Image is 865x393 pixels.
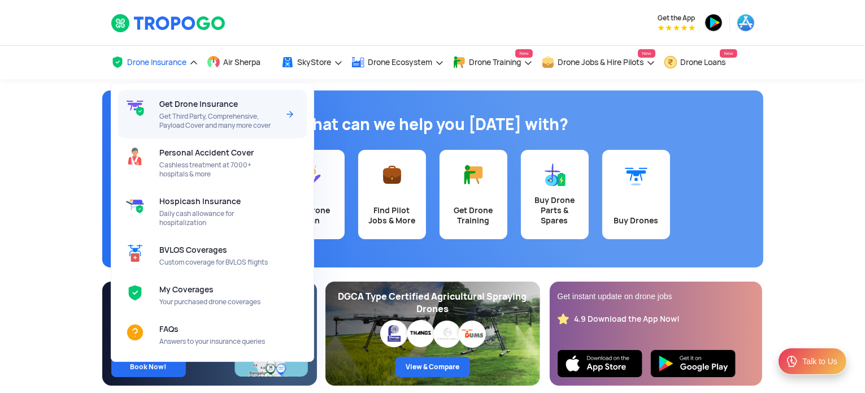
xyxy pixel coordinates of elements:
[462,163,485,186] img: Get Drone Training
[705,14,723,32] img: playstore
[159,258,279,267] span: Custom coverage for BVLOS flights
[638,49,655,58] span: New
[283,107,297,121] img: Arrow
[453,46,533,79] a: Drone TrainingNew
[558,291,754,302] div: Get instant update on drone jobs
[159,161,279,179] span: Cashless treatment at 7000+ hospitals & more
[470,58,521,67] span: Drone Training
[111,14,227,33] img: TropoGo Logo
[111,113,755,136] h1: What can we help you [DATE] with?
[575,314,680,325] div: 4.9 Download the App Now!
[281,46,343,79] a: SkyStore
[625,163,647,186] img: Buy Drones
[126,147,144,165] img: Personal Accident Cover
[159,112,279,130] span: Get Third Party, Comprehensive, Payload Cover and many more cover
[118,275,307,315] a: My CoveragesMy CoveragesYour purchased drone coverages
[785,355,799,368] img: ic_Support.svg
[334,291,531,316] div: DGCA Type Certified Agricultural Spraying Drones
[159,285,214,294] span: My Coverages
[118,187,307,236] a: Hospicash InsuranceHospicash InsuranceDaily cash allowance for hospitalization
[381,163,403,186] img: Find Pilot Jobs & More
[558,350,642,377] img: Ios
[521,150,589,239] a: Buy Drone Parts & Spares
[159,297,279,306] span: Your purchased drone coverages
[128,58,187,67] span: Drone Insurance
[358,150,426,239] a: Find Pilot Jobs & More
[658,25,695,31] img: App Raking
[558,313,569,325] img: star_rating
[159,197,241,206] span: Hospicash Insurance
[159,325,179,334] span: FAQs
[602,150,670,239] a: Buy Drones
[803,356,837,367] div: Talk to Us
[541,46,655,79] a: Drone Jobs & Hire PilotsNew
[737,14,755,32] img: appstore
[351,46,444,79] a: Drone Ecosystem
[658,14,696,23] span: Get the App
[224,58,261,67] span: Air Sherpa
[159,100,238,109] span: Get Drone Insurance
[118,139,307,187] a: Personal Accident CoverPersonal Accident CoverCashless treatment at 7000+ hospitals & more
[298,58,332,67] span: SkyStore
[609,215,663,226] div: Buy Drones
[440,150,507,239] a: Get Drone Training
[159,245,227,254] span: BVLOS Coverages
[651,350,736,377] img: Playstore
[126,196,144,214] img: Hospicash Insurance
[446,205,501,226] div: Get Drone Training
[720,49,737,58] span: New
[118,236,307,275] a: BVLOS CoveragesBVLOS CoveragesCustom coverage for BVLOS flights
[126,98,144,116] img: Get Drone Insurance
[207,46,272,79] a: Air Sherpa
[515,49,532,58] span: New
[111,46,198,79] a: Drone Insurance
[126,244,144,262] img: BVLOS Coverages
[365,205,419,226] div: Find Pilot Jobs & More
[544,163,566,186] img: Buy Drone Parts & Spares
[681,58,726,67] span: Drone Loans
[126,284,144,302] img: My Coverages
[126,323,144,342] img: FAQs
[118,90,307,139] a: Get Drone InsuranceGet Drone InsuranceGet Third Party, Comprehensive, Payload Cover and many more...
[528,195,582,226] div: Buy Drone Parts & Spares
[118,315,307,355] a: FAQsFAQsAnswers to your insurance queries
[558,58,644,67] span: Drone Jobs & Hire Pilots
[368,58,433,67] span: Drone Ecosystem
[159,148,254,157] span: Personal Accident Cover
[664,46,737,79] a: Drone LoansNew
[159,337,279,346] span: Answers to your insurance queries
[395,357,470,377] a: View & Compare
[159,209,279,227] span: Daily cash allowance for hospitalization
[111,357,186,377] a: Book Now!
